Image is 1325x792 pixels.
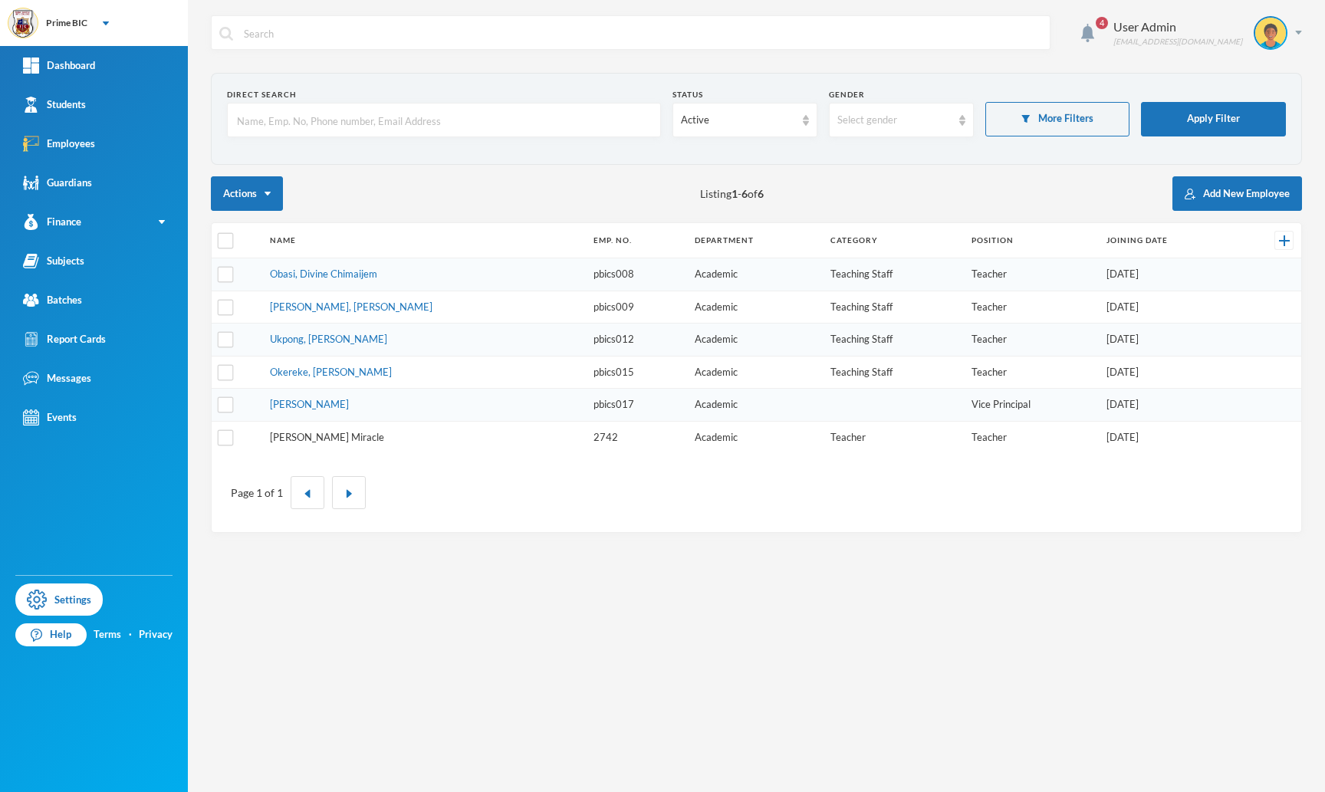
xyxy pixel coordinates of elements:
td: Teaching Staff [823,356,964,389]
div: Active [681,113,795,128]
div: Page 1 of 1 [231,485,283,501]
td: Teaching Staff [823,291,964,324]
div: · [129,627,132,642]
img: + [1279,235,1290,246]
span: Listing - of [700,186,764,202]
td: Academic [687,291,822,324]
td: [DATE] [1099,389,1238,422]
div: Dashboard [23,58,95,74]
button: Add New Employee [1172,176,1302,211]
div: Finance [23,214,81,230]
td: Teacher [964,421,1099,453]
th: Position [964,223,1099,258]
td: pbics012 [586,324,688,357]
td: Teacher [964,324,1099,357]
td: pbics008 [586,258,688,291]
td: pbics009 [586,291,688,324]
b: 1 [732,187,738,200]
td: [DATE] [1099,258,1238,291]
th: Joining Date [1099,223,1238,258]
div: Select gender [837,113,952,128]
div: Events [23,409,77,426]
td: Academic [687,421,822,453]
div: Batches [23,292,82,308]
b: 6 [758,187,764,200]
th: Name [262,223,586,258]
td: Vice Principal [964,389,1099,422]
div: Messages [23,370,91,386]
td: Teaching Staff [823,258,964,291]
a: Settings [15,583,103,616]
div: Employees [23,136,95,152]
div: Gender [829,89,974,100]
div: Direct Search [227,89,661,100]
img: logo [8,8,39,39]
span: 4 [1096,17,1108,29]
div: Students [23,97,86,113]
img: STUDENT [1255,18,1286,48]
td: [DATE] [1099,324,1238,357]
button: Apply Filter [1141,102,1286,136]
img: search [219,27,233,41]
th: Emp. No. [586,223,688,258]
input: Name, Emp. No, Phone number, Email Address [235,104,653,138]
td: Academic [687,356,822,389]
a: [PERSON_NAME] [270,398,349,410]
div: Subjects [23,253,84,269]
td: Teacher [964,291,1099,324]
a: Obasi, Divine Chimaijem [270,268,377,280]
td: Teacher [964,356,1099,389]
a: [PERSON_NAME] Miracle [270,431,384,443]
button: More Filters [985,102,1130,136]
td: [DATE] [1099,356,1238,389]
div: [EMAIL_ADDRESS][DOMAIN_NAME] [1113,36,1242,48]
div: Prime BIC [46,16,87,30]
th: Category [823,223,964,258]
a: Terms [94,627,121,642]
td: Teacher [964,258,1099,291]
th: Department [687,223,822,258]
td: Academic [687,258,822,291]
td: [DATE] [1099,421,1238,453]
td: Academic [687,324,822,357]
td: Academic [687,389,822,422]
a: Help [15,623,87,646]
div: User Admin [1113,18,1242,36]
td: [DATE] [1099,291,1238,324]
a: Privacy [139,627,173,642]
a: Ukpong, [PERSON_NAME] [270,333,387,345]
input: Search [242,16,1042,51]
div: Report Cards [23,331,106,347]
td: Teaching Staff [823,324,964,357]
td: pbics015 [586,356,688,389]
td: 2742 [586,421,688,453]
div: Status [672,89,817,100]
b: 6 [741,187,748,200]
button: Actions [211,176,283,211]
a: Okereke, [PERSON_NAME] [270,366,392,378]
td: Teacher [823,421,964,453]
div: Guardians [23,175,92,191]
a: [PERSON_NAME], [PERSON_NAME] [270,301,432,313]
td: pbics017 [586,389,688,422]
